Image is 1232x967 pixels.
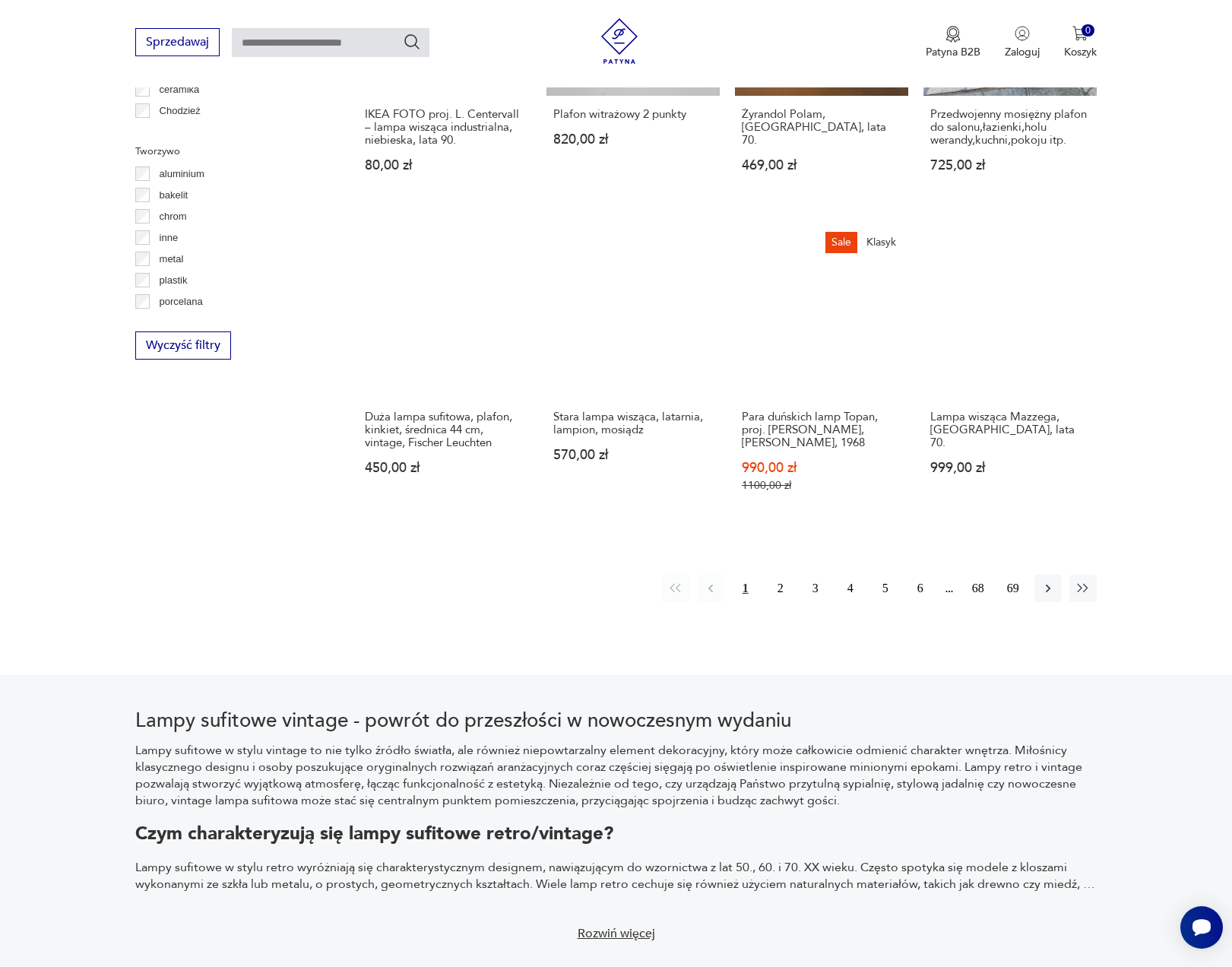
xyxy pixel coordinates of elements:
[553,108,713,121] h3: Plafon witrażowy 2 punkty
[742,159,901,172] p: 469,00 zł
[930,461,1090,474] p: 999,00 zł
[553,411,713,436] h3: Stara lampa wisząca, latarnia, lampion, mosiądz
[160,166,204,182] p: aluminium
[923,226,1097,522] a: Lampa wisząca Mazzega, Wlochy, lata 70.Lampa wisząca Mazzega, [GEOGRAPHIC_DATA], lata 70.999,00 zł
[365,461,524,474] p: 450,00 zł
[1064,26,1097,59] button: 0Koszyk
[160,124,198,141] p: Ćmielów
[135,143,321,160] p: Tworzywo
[742,479,901,492] p: 1100,00 zł
[568,917,665,950] button: Rozwiń więcej
[802,575,829,602] button: 3
[926,45,980,59] p: Patyna B2B
[135,28,220,56] button: Sprzedawaj
[945,26,961,43] img: Ikona medalu
[365,159,524,172] p: 80,00 zł
[1005,26,1040,59] button: Zaloguj
[553,133,713,146] p: 820,00 zł
[907,575,934,602] button: 6
[767,575,794,602] button: 2
[926,26,980,59] a: Ikona medaluPatyna B2B
[1082,24,1094,37] div: 0
[926,26,980,59] button: Patyna B2B
[872,575,899,602] button: 5
[837,575,864,602] button: 4
[135,826,1096,842] h2: Czym charakteryzują się lampy sufitowe retro/vintage?
[365,411,524,449] h3: Duża lampa sufitowa, plafon, kinkiet, średnica 44 cm, vintage, Fischer Leuchten
[999,575,1027,602] button: 69
[135,38,220,49] a: Sprzedawaj
[742,461,901,474] p: 990,00 zł
[930,159,1090,172] p: 725,00 zł
[1072,26,1088,41] img: Ikona koszyka
[135,859,1096,892] p: Lampy sufitowe w stylu retro wyróżniają się charakterystycznym designem, nawiązującym do wzornict...
[1180,906,1223,949] iframe: Smartsupp widget button
[358,226,531,522] a: Duża lampa sufitowa, plafon, kinkiet, średnica 44 cm, vintage, Fischer LeuchtenDuża lampa sufitow...
[964,575,992,602] button: 68
[135,742,1096,809] p: Lampy sufitowe w stylu vintage to nie tylko źródło światła, ale również niepowtarzalny element de...
[160,293,203,310] p: porcelana
[742,411,901,449] h3: Para duńskich lamp Topan, proj. [PERSON_NAME], [PERSON_NAME], 1968
[597,18,642,64] img: Patyna - sklep z meblami i dekoracjami vintage
[1005,45,1040,59] p: Zaloguj
[1064,45,1097,59] p: Koszyk
[160,187,188,204] p: bakelit
[553,449,713,461] p: 570,00 zł
[403,33,421,51] button: Szukaj
[160,103,201,119] p: Chodzież
[135,712,1096,730] h2: Lampy sufitowe vintage - powrót do przeszłości w nowoczesnym wydaniu
[732,575,759,602] button: 1
[742,108,901,147] h3: Żyrandol Polam, [GEOGRAPHIC_DATA], lata 70.
[735,226,908,522] a: SaleKlasykPara duńskich lamp Topan, proj. Verner Panton, Louis Poulsen, 1968Para duńskich lamp To...
[365,108,524,147] h3: IKEA FOTO proj. L. Centervall – lampa wisząca industrialna, niebieska, lata 90.
[135,331,231,360] button: Wyczyść filtry
[160,230,179,246] p: inne
[160,272,188,289] p: plastik
[1015,26,1030,41] img: Ikonka użytkownika
[930,108,1090,147] h3: Przedwojenny mosiężny plafon do salonu,łazienki,holu werandy,kuchni,pokoju itp.
[930,411,1090,449] h3: Lampa wisząca Mazzega, [GEOGRAPHIC_DATA], lata 70.
[546,226,720,522] a: Stara lampa wisząca, latarnia, lampion, mosiądzStara lampa wisząca, latarnia, lampion, mosiądz570...
[160,208,187,225] p: chrom
[160,251,184,268] p: metal
[160,315,192,331] p: porcelit
[160,81,200,98] p: ceramika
